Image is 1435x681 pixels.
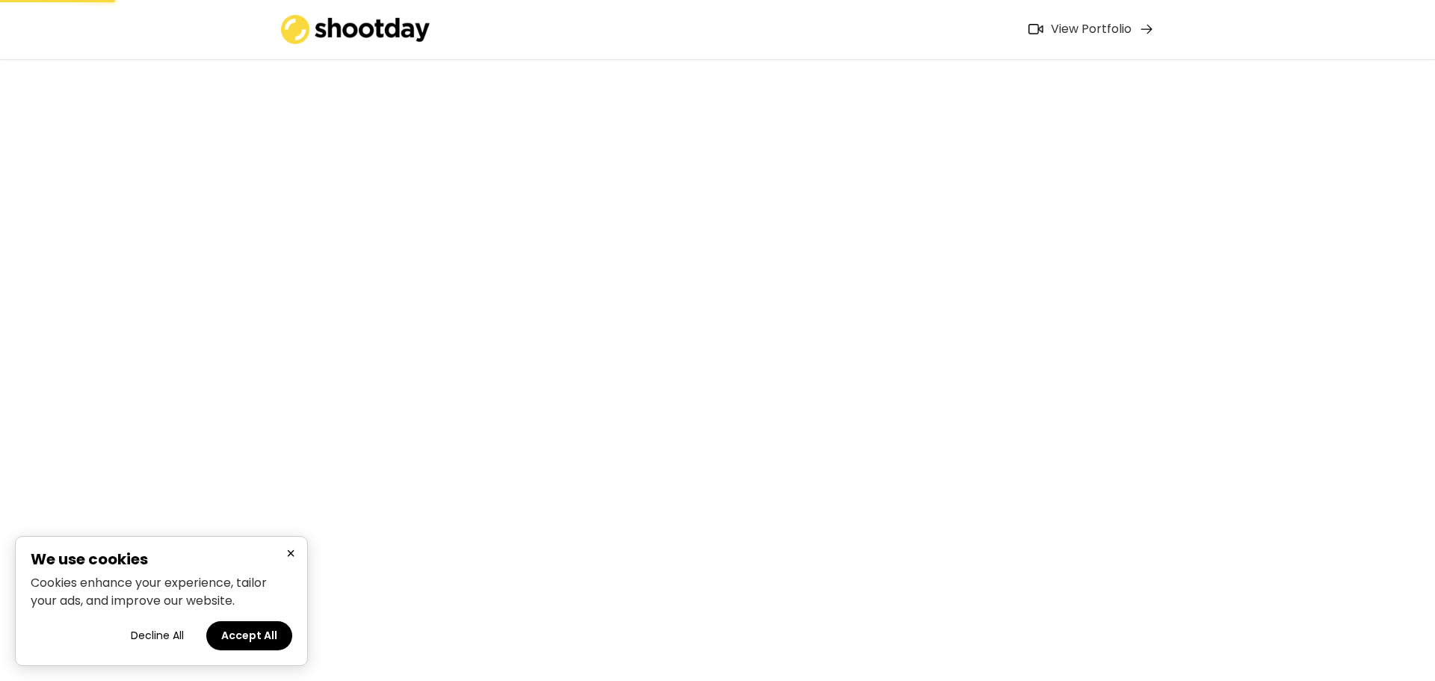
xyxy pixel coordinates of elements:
img: Icon%20feather-video%402x.png [1028,24,1043,34]
button: Accept all cookies [206,621,292,650]
p: Cookies enhance your experience, tailor your ads, and improve our website. [31,574,292,610]
div: View Portfolio [1051,22,1132,37]
button: Decline all cookies [116,621,199,650]
h2: We use cookies [31,552,292,567]
button: Close cookie banner [282,544,300,563]
img: shootday_logo.png [281,15,430,44]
